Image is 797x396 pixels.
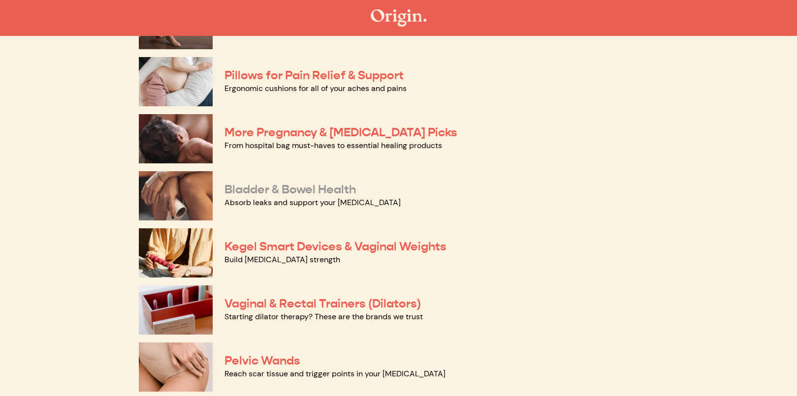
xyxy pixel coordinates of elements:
a: Vaginal & Rectal Trainers (Dilators) [224,296,421,311]
img: Bladder & Bowel Health [139,171,213,220]
a: Build [MEDICAL_DATA] strength [224,254,340,265]
a: Reach scar tissue and trigger points in your [MEDICAL_DATA] [224,368,446,379]
a: Pillows for Pain Relief & Support [224,68,404,83]
img: The Origin Shop [371,9,426,27]
a: From hospital bag must-haves to essential healing products [224,140,442,151]
img: More Pregnancy & Postpartum Picks [139,114,213,163]
a: Starting dilator therapy? These are the brands we trust [224,311,423,322]
a: More Pregnancy & [MEDICAL_DATA] Picks [224,125,457,140]
img: Vaginal & Rectal Trainers (Dilators) [139,285,213,335]
img: Pillows for Pain Relief & Support [139,57,213,106]
a: Pelvic Wands [224,353,300,368]
a: Absorb leaks and support your [MEDICAL_DATA] [224,197,401,208]
a: Ergonomic cushions for all of your aches and pains [224,83,407,93]
img: Pelvic Wands [139,342,213,392]
a: Bladder & Bowel Health [224,182,356,197]
img: Kegel Smart Devices & Vaginal Weights [139,228,213,277]
a: Kegel Smart Devices & Vaginal Weights [224,239,446,254]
